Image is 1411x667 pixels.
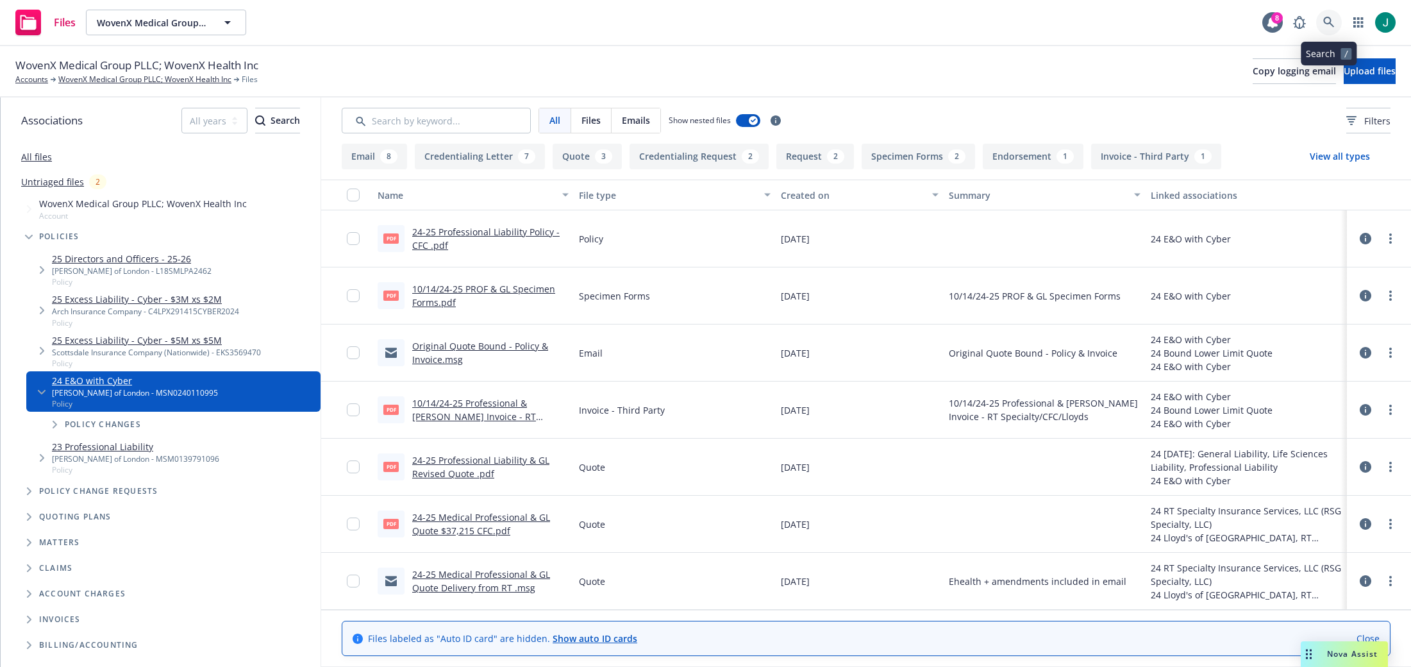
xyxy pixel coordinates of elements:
span: Invoice - Third Party [579,403,665,417]
div: 24 E&O with Cyber [1151,232,1231,246]
a: 10/14/24-25 PROF & GL Specimen Forms.pdf [412,283,555,308]
span: Invoices [39,616,81,623]
div: 1 [1056,149,1074,164]
button: Name [372,180,574,210]
input: Toggle Row Selected [347,232,360,245]
div: 24 [DATE]: General Liability, Life Sciences Liability, Professional Liability [1151,447,1342,474]
a: more [1383,516,1398,532]
span: Account [39,210,247,221]
span: Claims [39,564,72,572]
div: [PERSON_NAME] of London - L18SMLPA2462 [52,266,212,276]
a: Close [1357,632,1380,645]
a: WovenX Medical Group PLLC; WovenX Health Inc [58,74,231,85]
input: Toggle Row Selected [347,575,360,587]
button: Credentialing Request [630,144,769,169]
a: 25 Excess Liability - Cyber - $3M xs $2M [52,292,239,306]
span: Policy [579,232,603,246]
a: Accounts [15,74,48,85]
span: pdf [383,291,399,300]
button: Email [342,144,407,169]
span: 10/14/24-25 PROF & GL Specimen Forms [949,289,1121,303]
button: Request [776,144,854,169]
span: Original Quote Bound - Policy & Invoice [949,346,1117,360]
button: Specimen Forms [862,144,975,169]
div: 24 E&O with Cyber [1151,474,1342,487]
div: 24 E&O with Cyber [1151,360,1273,373]
button: Summary [944,180,1145,210]
span: [DATE] [781,460,810,474]
div: 24 Lloyd's of [GEOGRAPHIC_DATA], RT Specialty Insurance Services, LLC (RSG Specialty, LLC), Under... [1151,531,1342,545]
a: 25 Directors and Officers - 25-26 [52,252,212,266]
a: Untriaged files [21,175,84,189]
span: Email [579,346,603,360]
button: Invoice - Third Party [1091,144,1221,169]
span: Policy [52,276,212,287]
span: [DATE] [781,518,810,531]
span: Policy [52,464,219,475]
span: Matters [39,539,79,546]
div: 24 E&O with Cyber [1151,417,1273,430]
div: 24 RT Specialty Insurance Services, LLC (RSG Specialty, LLC) [1151,561,1342,588]
span: pdf [383,462,399,471]
span: Ehealth + amendments included in email [949,575,1126,588]
a: 23 Professional Liability [52,440,219,453]
div: Drag to move [1301,641,1317,667]
span: Policies [39,233,79,241]
a: more [1383,573,1398,589]
a: All files [21,151,52,163]
span: Quote [579,460,605,474]
a: Switch app [1346,10,1371,35]
div: 24 Bound Lower Limit Quote [1151,403,1273,417]
input: Toggle Row Selected [347,289,360,302]
span: Filters [1346,114,1390,128]
span: Quoting plans [39,513,112,521]
a: Original Quote Bound - Policy & Invoice.msg [412,340,548,366]
span: Filters [1364,114,1390,128]
div: Scottsdale Insurance Company (Nationwide) - EKS3569470 [52,347,261,358]
a: Search [1316,10,1342,35]
div: 2 [827,149,844,164]
span: Quote [579,518,605,531]
span: Billing/Accounting [39,641,138,649]
span: Policy [52,398,218,409]
div: 3 [595,149,612,164]
span: Quote [579,575,605,588]
div: 8 [380,149,397,164]
span: Associations [21,112,83,129]
span: pdf [383,233,399,243]
span: Nova Assist [1327,648,1378,659]
span: Policy changes [65,421,141,428]
a: more [1383,288,1398,303]
input: Toggle Row Selected [347,403,360,416]
a: more [1383,402,1398,418]
button: SearchSearch [255,108,300,133]
span: [DATE] [781,232,810,246]
button: Quote [553,144,622,169]
span: Files [54,17,76,28]
span: [DATE] [781,575,810,588]
a: 25 Excess Liability - Cyber - $5M xs $5M [52,333,261,347]
div: Arch Insurance Company - C4LPX291415CYBER2024 [52,306,239,317]
span: Specimen Forms [579,289,650,303]
div: 2 [89,174,106,189]
div: File type [579,189,756,202]
div: Created on [781,189,924,202]
button: File type [574,180,775,210]
span: 10/14/24-25 Professional & [PERSON_NAME] Invoice - RT Specialty/CFC/Lloyds [949,396,1140,423]
span: Policy change requests [39,487,158,495]
span: Copy logging email [1253,65,1336,77]
span: Account charges [39,590,126,598]
input: Search by keyword... [342,108,531,133]
button: Endorsement [983,144,1083,169]
svg: Search [255,115,265,126]
a: 24-25 Medical Professional & GL Quote Delivery from RT .msg [412,568,550,594]
div: 1 [1194,149,1212,164]
div: 2 [742,149,759,164]
a: Show auto ID cards [553,632,637,645]
div: [PERSON_NAME] of London - MSM0139791096 [52,453,219,464]
span: [DATE] [781,403,810,417]
span: Files [581,114,601,127]
a: more [1383,459,1398,475]
div: 7 [518,149,535,164]
span: WovenX Medical Group PLLC; WovenX Health Inc [15,57,258,74]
